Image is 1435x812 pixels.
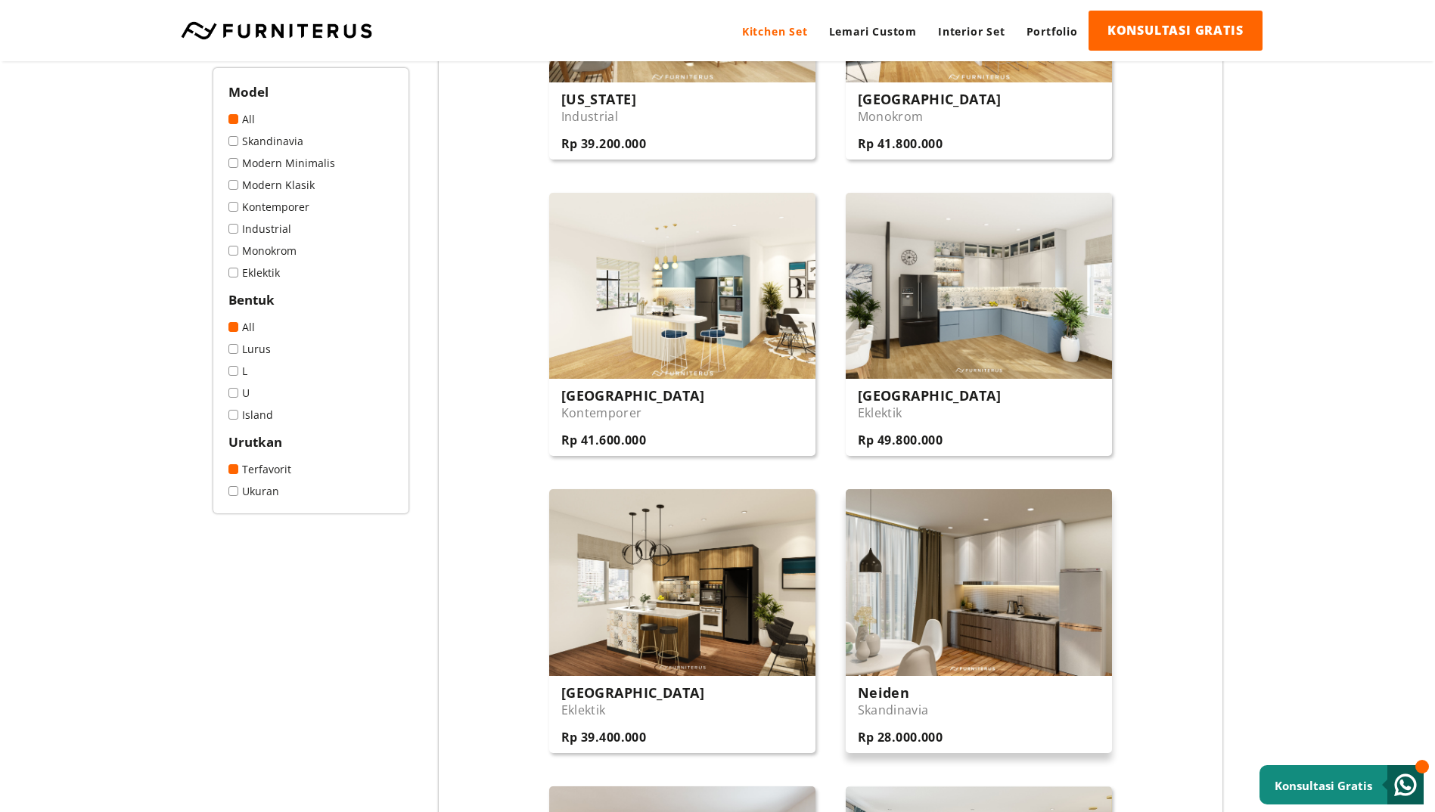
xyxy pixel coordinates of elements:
a: U [228,386,393,400]
h2: Urutkan [228,433,393,451]
img: Island_03-Wood.RGB_color.0000.jpg [549,489,815,675]
p: Monokrom [858,108,1001,125]
a: Terfavorit [228,462,393,476]
a: Ukuran [228,484,393,498]
a: [GEOGRAPHIC_DATA]EklektikRp 49.800.000 [846,193,1112,456]
a: [GEOGRAPHIC_DATA]EklektikRp 39.400.000 [549,489,815,752]
p: Skandinavia [858,702,943,718]
a: Portfolio [1016,11,1089,52]
a: Skandinavia [228,134,393,148]
a: L [228,364,393,378]
p: Kontemporer [561,404,704,421]
p: Rp 39.200.000 [561,135,647,152]
a: Modern Minimalis [228,156,393,170]
p: Rp 49.800.000 [858,432,1001,448]
h3: [GEOGRAPHIC_DATA] [858,90,1001,108]
a: Island [228,408,393,422]
a: All [228,112,393,126]
h2: Bentuk [228,291,393,308]
a: Monokrom [228,243,393,258]
a: Lurus [228,342,393,356]
p: Rp 41.600.000 [561,432,704,448]
img: neiden-view-1.jpg [846,489,1112,675]
small: Konsultasi Gratis [1275,778,1372,793]
a: Eklektik [228,265,393,280]
h3: [GEOGRAPHIC_DATA] [561,386,704,404]
a: Modern Klasik [228,178,393,192]
img: L-04-DUco.RGB_color.0000.jpg [846,193,1112,379]
a: NeidenSkandinaviaRp 28.000.000 [846,489,1112,752]
a: Kontemporer [228,200,393,214]
p: Eklektik [858,404,1001,421]
h2: Model [228,83,393,101]
a: Kitchen Set [731,11,818,52]
a: Lemari Custom [818,11,927,52]
h3: [GEOGRAPHIC_DATA] [561,683,704,702]
p: Rp 28.000.000 [858,729,943,745]
a: KONSULTASI GRATIS [1089,11,1263,51]
p: Eklektik [561,702,704,718]
p: Industrial [561,108,647,125]
p: Rp 39.400.000 [561,729,704,745]
a: Interior Set [927,11,1016,52]
a: [GEOGRAPHIC_DATA]KontemporerRp 41.600.000 [549,193,815,456]
a: Konsultasi Gratis [1260,765,1424,804]
a: Industrial [228,222,393,236]
img: Island-Kontemporer_View_02.RGB_color.0000.jpg [549,193,815,379]
h3: [GEOGRAPHIC_DATA] [858,386,1001,404]
h3: Neiden [858,683,943,702]
h3: [US_STATE] [561,90,647,108]
p: Rp 41.800.000 [858,135,1001,152]
a: All [228,320,393,334]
